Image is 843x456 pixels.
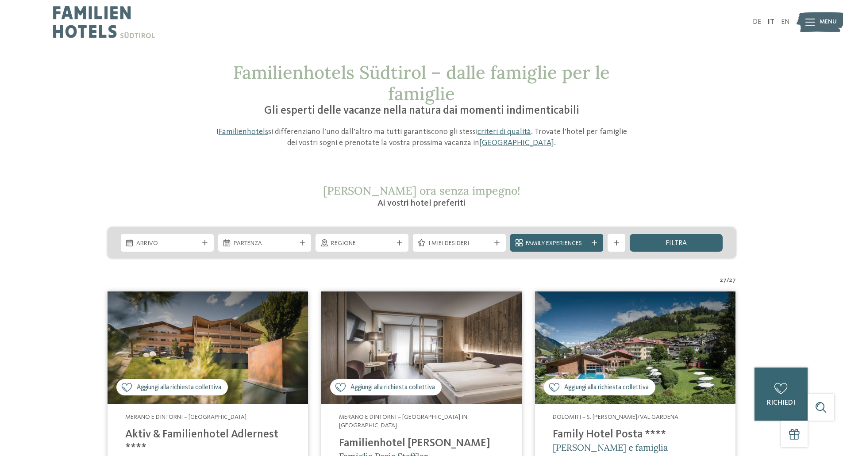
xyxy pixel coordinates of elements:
h4: Aktiv & Familienhotel Adlernest **** [125,428,290,455]
span: 27 [720,276,727,285]
span: [PERSON_NAME] ora senza impegno! [323,184,520,198]
span: Familienhotels Südtirol – dalle famiglie per le famiglie [233,61,610,105]
span: Merano e dintorni – [GEOGRAPHIC_DATA] [125,414,246,420]
img: Cercate un hotel per famiglie? Qui troverete solo i migliori! [321,291,522,404]
span: Merano e dintorni – [GEOGRAPHIC_DATA] in [GEOGRAPHIC_DATA] [339,414,467,429]
span: Menu [820,18,837,27]
a: DE [753,19,761,26]
span: I miei desideri [428,239,490,248]
p: I si differenziano l’uno dall’altro ma tutti garantiscono gli stessi . Trovate l’hotel per famigl... [212,126,632,149]
span: Arrivo [136,239,198,248]
a: richiedi [754,368,808,421]
span: [PERSON_NAME] e famiglia [553,442,668,453]
span: Dolomiti – S. [PERSON_NAME]/Val Gardena [553,414,678,420]
span: Aggiungi alla richiesta collettiva [350,383,435,392]
h4: Familienhotel [PERSON_NAME] [339,437,504,450]
a: Familienhotels [219,128,268,136]
span: 27 [729,276,736,285]
span: Gli esperti delle vacanze nella natura dai momenti indimenticabili [264,105,579,116]
span: Ai vostri hotel preferiti [377,199,466,208]
a: criteri di qualità [477,128,531,136]
h4: Family Hotel Posta **** [553,428,718,441]
span: Regione [331,239,393,248]
span: Aggiungi alla richiesta collettiva [564,383,649,392]
span: richiedi [767,399,795,406]
a: [GEOGRAPHIC_DATA] [479,139,554,147]
a: IT [768,19,774,26]
span: / [727,276,729,285]
span: filtra [666,240,687,247]
img: Aktiv & Familienhotel Adlernest **** [108,291,308,404]
span: Family Experiences [526,239,588,248]
span: Aggiungi alla richiesta collettiva [137,383,221,392]
span: Partenza [234,239,296,248]
a: EN [781,19,790,26]
img: Cercate un hotel per famiglie? Qui troverete solo i migliori! [535,291,735,404]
